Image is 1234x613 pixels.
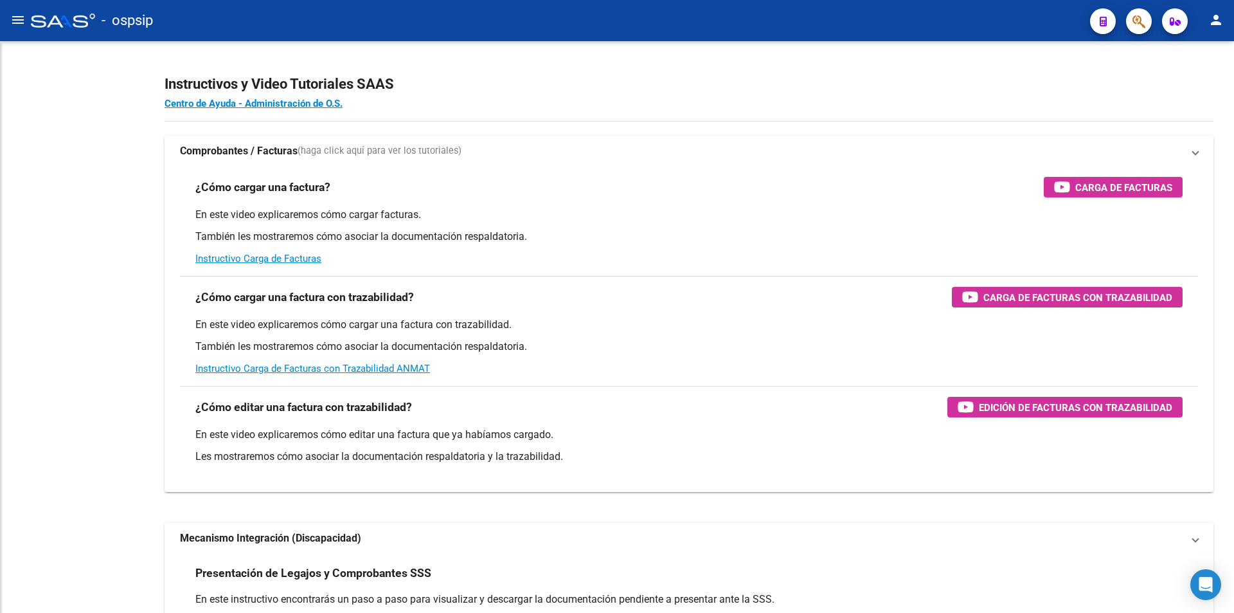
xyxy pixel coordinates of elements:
a: Instructivo Carga de Facturas [195,253,321,264]
div: Comprobantes / Facturas(haga click aquí para ver los tutoriales) [165,167,1213,492]
h2: Instructivos y Video Tutoriales SAAS [165,72,1213,96]
p: En este video explicaremos cómo editar una factura que ya habíamos cargado. [195,428,1183,442]
span: Carga de Facturas [1075,179,1172,196]
p: También les mostraremos cómo asociar la documentación respaldatoria. [195,340,1183,354]
p: Les mostraremos cómo asociar la documentación respaldatoria y la trazabilidad. [195,450,1183,464]
a: Instructivo Carga de Facturas con Trazabilidad ANMAT [195,363,430,374]
h3: ¿Cómo cargar una factura? [195,178,330,196]
mat-icon: menu [10,12,26,28]
span: (haga click aquí para ver los tutoriales) [298,144,461,158]
span: Carga de Facturas con Trazabilidad [983,289,1172,306]
div: Open Intercom Messenger [1190,569,1221,600]
button: Carga de Facturas [1044,177,1183,197]
mat-expansion-panel-header: Comprobantes / Facturas(haga click aquí para ver los tutoriales) [165,136,1213,167]
mat-expansion-panel-header: Mecanismo Integración (Discapacidad) [165,523,1213,554]
h3: ¿Cómo editar una factura con trazabilidad? [195,398,412,416]
p: En este video explicaremos cómo cargar facturas. [195,208,1183,222]
strong: Comprobantes / Facturas [180,144,298,158]
strong: Mecanismo Integración (Discapacidad) [180,531,361,545]
mat-icon: person [1208,12,1224,28]
span: Edición de Facturas con Trazabilidad [979,399,1172,416]
h3: Presentación de Legajos y Comprobantes SSS [195,564,431,582]
button: Carga de Facturas con Trazabilidad [952,287,1183,307]
a: Centro de Ayuda - Administración de O.S. [165,98,343,109]
p: En este instructivo encontrarás un paso a paso para visualizar y descargar la documentación pendi... [195,592,1183,607]
span: - ospsip [102,6,153,35]
p: En este video explicaremos cómo cargar una factura con trazabilidad. [195,318,1183,332]
p: También les mostraremos cómo asociar la documentación respaldatoria. [195,230,1183,244]
h3: ¿Cómo cargar una factura con trazabilidad? [195,288,414,306]
button: Edición de Facturas con Trazabilidad [947,397,1183,417]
